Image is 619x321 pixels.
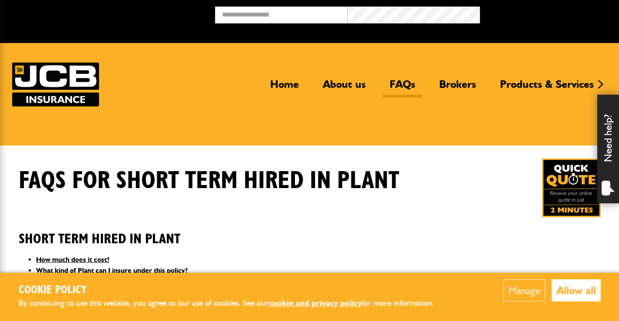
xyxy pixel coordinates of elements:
[552,279,601,301] button: Allow all
[542,159,601,217] img: Quick Quote
[19,166,399,195] h1: FAQS for Short Term Hired In Plant
[493,78,600,98] a: Products & Services
[433,78,483,98] a: Brokers
[542,159,601,217] a: Get your insurance quote in just 2-minutes
[316,78,372,98] a: About us
[36,255,109,264] a: How much does it cost?
[503,279,545,301] button: Manage
[19,284,449,297] h2: Cookie Policy
[268,298,362,308] a: cookie and privacy policy
[383,78,422,98] a: FAQs
[12,63,99,106] img: JCB Insurance Services logo
[12,63,99,106] a: JCB Insurance Services
[264,78,305,98] a: Home
[19,218,601,247] h2: Short Term Hired In Plant
[19,297,449,310] p: By continuing to use this website, you agree to our use of cookies. See our for more information.
[597,95,619,203] div: Need help?
[36,266,188,275] a: What kind of Plant can I insure under this policy?
[480,7,612,20] button: Broker Login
